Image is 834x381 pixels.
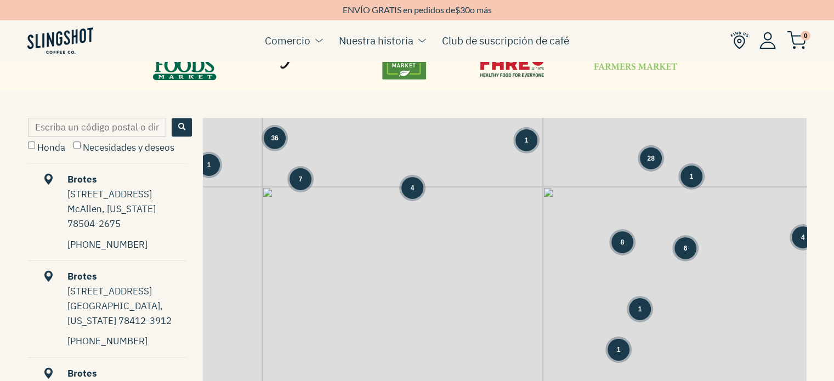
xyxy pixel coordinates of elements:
[801,232,805,242] span: 4
[617,344,621,354] span: 1
[460,4,470,15] font: 30
[647,153,654,163] span: 28
[792,226,814,248] div: Group of 4 locations
[401,177,423,198] div: Group of 4 locations
[787,31,807,49] img: carro
[265,32,310,49] a: Comercio
[690,171,694,181] span: 1
[638,304,642,314] span: 1
[290,168,311,190] div: Group of 7 locations
[264,127,286,149] div: Group of 36 locations
[730,31,748,49] img: Encuéntranos
[339,32,413,49] a: Nuestra historia
[67,285,152,297] font: [STREET_ADDRESS]
[172,118,192,137] button: Buscar
[411,183,415,192] span: 4
[684,243,688,253] span: 6
[674,237,696,259] div: Group of 6 locations
[442,34,569,47] font: Club de suscripción de café
[67,173,97,185] font: Brotes
[804,32,808,39] font: 0
[515,129,537,151] div: Group of 1 locations
[640,147,662,169] div: Group of 28 locations
[680,165,702,187] div: Group of 1 locations
[67,203,156,230] font: McAllen, [US_STATE] 78504-2675
[265,34,310,47] font: Comercio
[67,335,147,347] a: [PHONE_NUMBER]
[28,141,35,149] input: Honda
[67,238,147,251] a: [PHONE_NUMBER]
[525,135,529,145] span: 1
[629,298,651,320] div: Group of 1 locations
[621,237,625,247] span: 8
[83,141,174,153] font: Necesidades y deseos
[611,231,633,253] div: Group of 8 locations
[470,4,492,15] font: o más
[207,160,211,169] span: 1
[73,141,81,149] input: Necesidades y deseos
[67,367,97,379] font: Brotes
[299,174,303,184] span: 7
[28,118,166,137] input: Escriba un código postal o dirección...
[442,32,569,49] a: Club de suscripción de café
[37,141,65,153] font: Honda
[339,34,413,47] font: Nuestra historia
[67,270,97,282] font: Brotes
[759,32,776,49] img: Cuenta
[343,4,455,15] font: ENVÍO GRATIS en pedidos de
[455,4,460,15] font: $
[67,300,172,327] font: [GEOGRAPHIC_DATA], [US_STATE] 78412-3912
[271,133,278,143] span: 36
[787,33,807,47] a: 0
[67,188,152,200] font: [STREET_ADDRESS]
[198,153,220,175] div: Group of 1 locations
[608,338,629,360] div: Group of 1 locations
